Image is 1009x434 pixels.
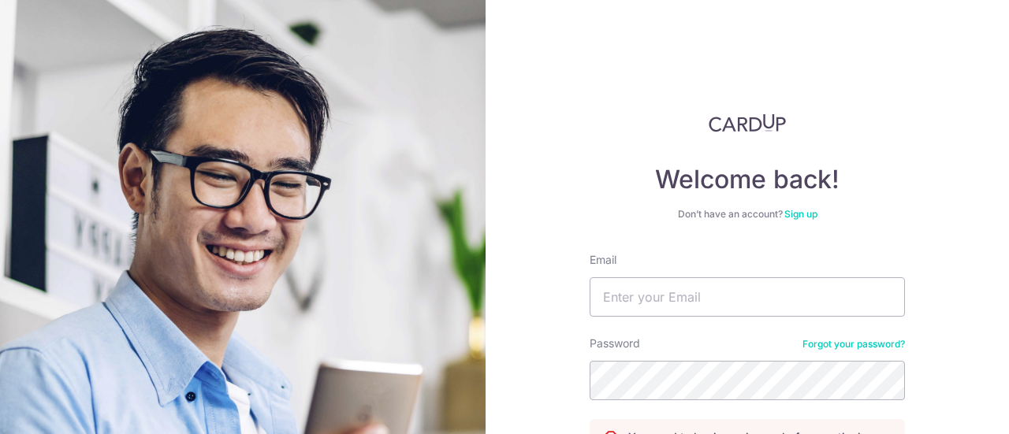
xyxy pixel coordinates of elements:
[784,208,817,220] a: Sign up
[590,164,905,195] h4: Welcome back!
[802,338,905,351] a: Forgot your password?
[590,252,616,268] label: Email
[590,208,905,221] div: Don’t have an account?
[709,113,786,132] img: CardUp Logo
[590,336,640,351] label: Password
[590,277,905,317] input: Enter your Email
